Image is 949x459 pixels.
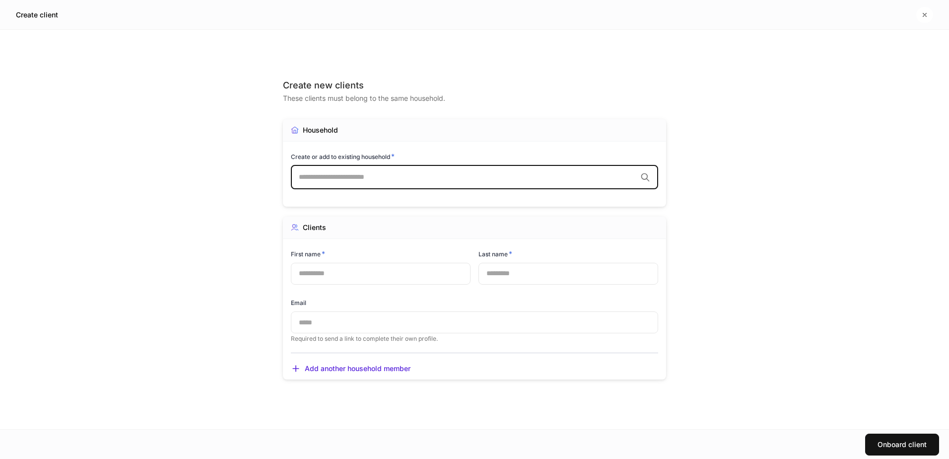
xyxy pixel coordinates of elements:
h6: Email [291,298,306,307]
button: Add another household member [291,364,410,374]
h6: First name [291,249,325,259]
div: These clients must belong to the same household. [283,91,666,103]
h6: Create or add to existing household [291,152,395,161]
button: Onboard client [865,434,939,456]
div: Onboard client [878,441,927,448]
div: Clients [303,223,326,232]
div: Create new clients [283,79,666,91]
h6: Last name [478,249,512,259]
div: Household [303,125,338,135]
p: Required to send a link to complete their own profile. [291,335,658,343]
h5: Create client [16,10,58,20]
